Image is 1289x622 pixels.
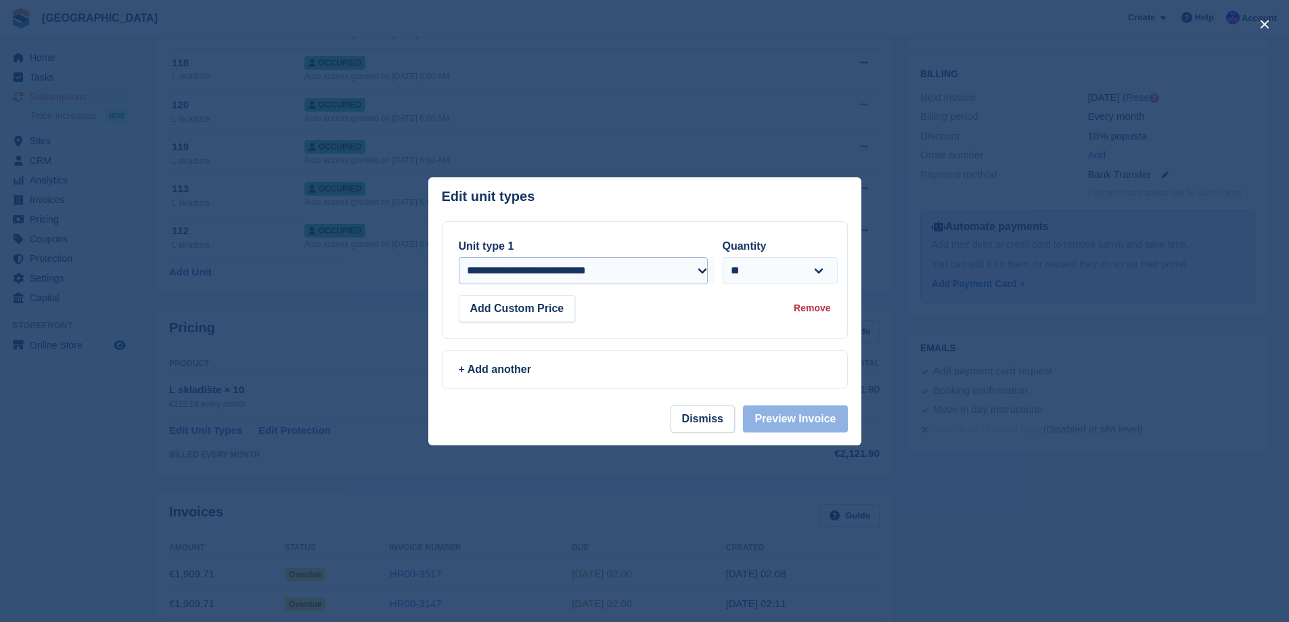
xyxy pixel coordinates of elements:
label: Quantity [723,240,767,252]
button: Preview Invoice [743,405,847,432]
p: Edit unit types [442,189,535,204]
button: Add Custom Price [459,295,576,322]
button: close [1254,14,1275,35]
a: + Add another [442,350,848,389]
button: Dismiss [671,405,735,432]
div: + Add another [459,361,831,378]
div: Remove [794,301,830,315]
label: Unit type 1 [459,240,514,252]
